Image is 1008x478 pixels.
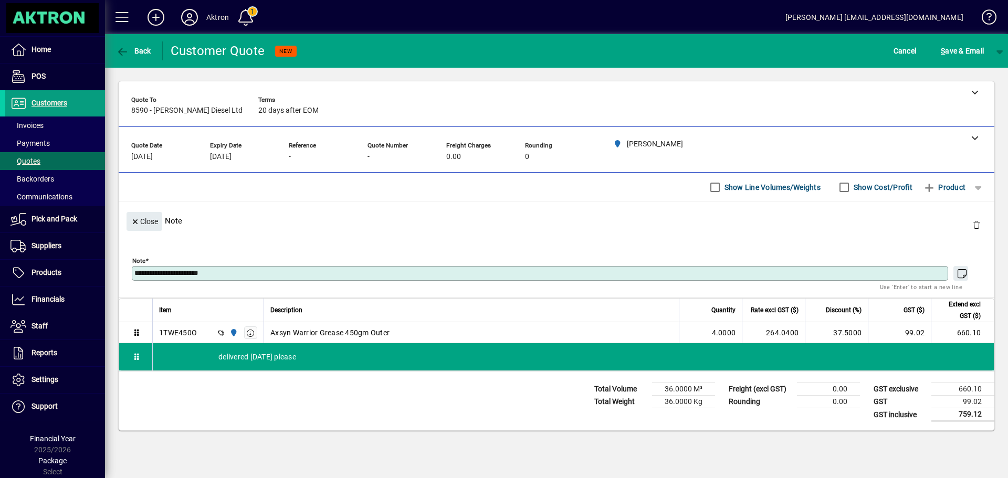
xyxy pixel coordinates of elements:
label: Show Cost/Profit [852,182,912,193]
td: 99.02 [868,322,931,343]
td: 36.0000 Kg [652,396,715,408]
span: Financials [31,295,65,303]
span: Products [31,268,61,277]
span: Pick and Pack [31,215,77,223]
span: NEW [279,48,292,55]
span: Payments [10,139,50,147]
span: Extend excl GST ($) [938,299,981,322]
a: Pick and Pack [5,206,105,232]
span: Invoices [10,121,44,130]
span: Customers [31,99,67,107]
a: Reports [5,340,105,366]
td: 759.12 [931,408,994,421]
div: Note [119,201,994,240]
td: 99.02 [931,396,994,408]
div: 264.0400 [749,327,799,338]
span: Quantity [711,304,736,316]
button: Close [127,212,162,231]
span: Description [270,304,302,316]
span: 8590 - [PERSON_NAME] Diesel Ltd [131,107,243,115]
span: 4.0000 [712,327,736,338]
mat-hint: Use 'Enter' to start a new line [880,281,962,293]
td: 0.00 [797,383,860,396]
td: 660.10 [931,322,994,343]
span: GST ($) [904,304,925,316]
a: Settings [5,367,105,393]
div: [PERSON_NAME] [EMAIL_ADDRESS][DOMAIN_NAME] [785,9,963,26]
td: 36.0000 M³ [652,383,715,396]
span: Support [31,402,58,410]
span: Communications [10,193,72,201]
a: Staff [5,313,105,339]
span: Product [923,179,965,196]
button: Profile [173,8,206,27]
button: Cancel [891,41,919,60]
button: Save & Email [936,41,989,60]
a: Backorders [5,170,105,188]
button: Product [918,178,971,197]
span: Package [38,456,67,465]
span: Item [159,304,172,316]
div: Aktron [206,9,229,26]
a: Suppliers [5,233,105,259]
td: Total Volume [589,383,652,396]
label: Show Line Volumes/Weights [722,182,821,193]
span: Settings [31,375,58,384]
a: Home [5,37,105,63]
a: Knowledge Base [974,2,995,36]
span: Home [31,45,51,54]
span: - [367,153,370,161]
a: Invoices [5,116,105,134]
button: Add [139,8,173,27]
td: Rounding [723,396,797,408]
div: Customer Quote [171,43,265,59]
span: POS [31,72,46,80]
span: HAMILTON [227,327,239,338]
td: GST exclusive [868,383,931,396]
td: 0.00 [797,396,860,408]
td: Total Weight [589,396,652,408]
span: Backorders [10,175,54,183]
td: 37.5000 [805,322,868,343]
td: GST [868,396,931,408]
a: Support [5,394,105,420]
button: Delete [964,212,989,237]
span: Reports [31,348,57,357]
span: [DATE] [210,153,232,161]
app-page-header-button: Close [124,216,165,226]
span: Staff [31,322,48,330]
span: [DATE] [131,153,153,161]
app-page-header-button: Delete [964,220,989,229]
a: Financials [5,286,105,313]
a: Quotes [5,152,105,170]
span: Rate excl GST ($) [751,304,799,316]
span: Discount (%) [826,304,862,316]
span: S [941,47,945,55]
span: 0 [525,153,529,161]
a: Communications [5,188,105,206]
td: Freight (excl GST) [723,383,797,396]
a: Payments [5,134,105,152]
app-page-header-button: Back [105,41,163,60]
a: POS [5,63,105,90]
span: Axsyn Warrior Grease 450gm Outer [270,327,390,338]
span: Financial Year [30,434,76,443]
span: 20 days after EOM [258,107,319,115]
td: 660.10 [931,383,994,396]
td: GST inclusive [868,408,931,421]
mat-label: Note [132,257,145,264]
span: Suppliers [31,241,61,250]
span: ave & Email [941,43,984,59]
div: delivered [DATE] please [153,343,994,370]
span: Close [131,213,158,230]
button: Back [113,41,154,60]
span: Back [116,47,151,55]
span: Cancel [894,43,917,59]
span: 0.00 [446,153,461,161]
a: Products [5,260,105,286]
div: 1TWE450O [159,327,197,338]
span: - [289,153,291,161]
span: Quotes [10,157,40,165]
